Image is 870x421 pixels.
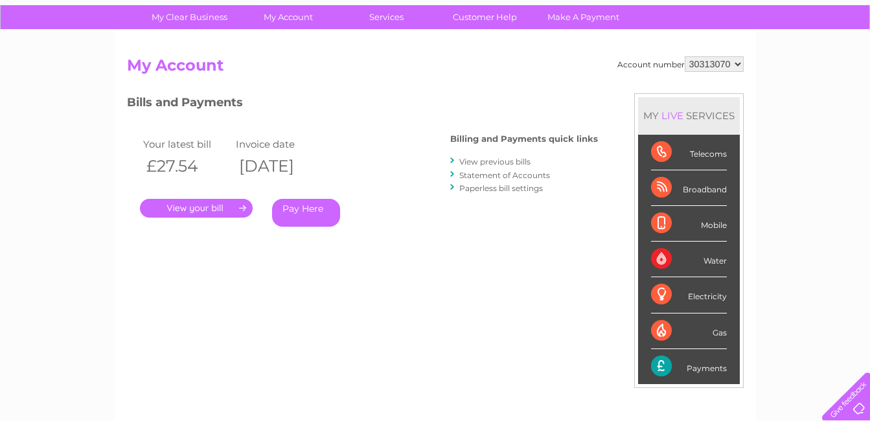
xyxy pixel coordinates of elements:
[651,206,727,242] div: Mobile
[127,93,598,116] h3: Bills and Payments
[459,157,531,166] a: View previous bills
[127,56,744,81] h2: My Account
[30,34,97,73] img: logo.png
[651,242,727,277] div: Water
[459,170,550,180] a: Statement of Accounts
[233,153,326,179] th: [DATE]
[757,55,776,65] a: Blog
[140,135,233,153] td: Your latest bill
[651,135,727,170] div: Telecoms
[459,183,543,193] a: Paperless bill settings
[651,277,727,313] div: Electricity
[130,7,742,63] div: Clear Business is a trading name of Verastar Limited (registered in [GEOGRAPHIC_DATA] No. 3667643...
[711,55,750,65] a: Telecoms
[333,5,440,29] a: Services
[659,109,686,122] div: LIVE
[651,170,727,206] div: Broadband
[136,5,243,29] a: My Clear Business
[626,6,715,23] a: 0333 014 3131
[235,5,341,29] a: My Account
[617,56,744,72] div: Account number
[272,199,340,227] a: Pay Here
[140,199,253,218] a: .
[651,349,727,384] div: Payments
[530,5,637,29] a: Make A Payment
[450,134,598,144] h4: Billing and Payments quick links
[651,313,727,349] div: Gas
[431,5,538,29] a: Customer Help
[638,97,740,134] div: MY SERVICES
[827,55,858,65] a: Log out
[233,135,326,153] td: Invoice date
[784,55,816,65] a: Contact
[642,55,667,65] a: Water
[674,55,703,65] a: Energy
[140,153,233,179] th: £27.54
